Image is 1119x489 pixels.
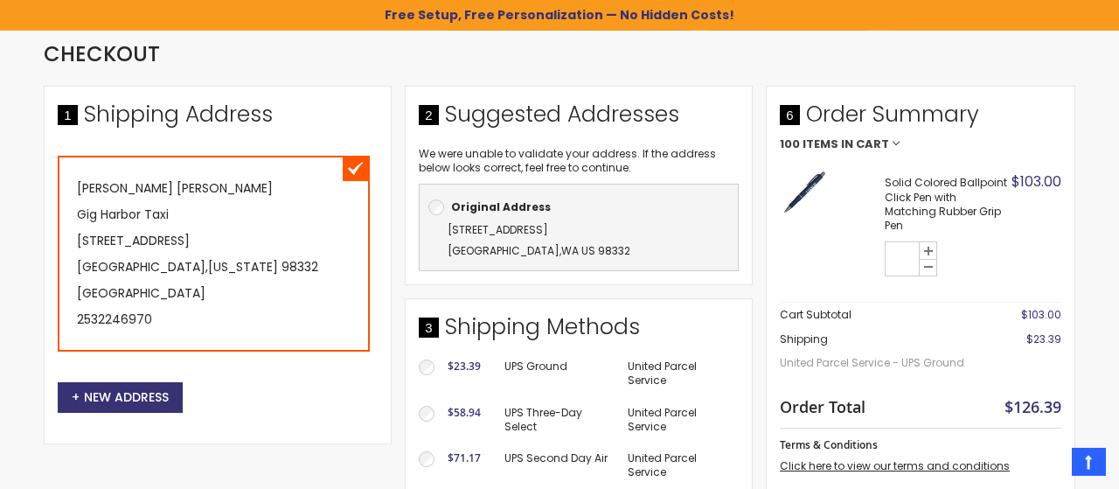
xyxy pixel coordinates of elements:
div: Suggested Addresses [419,100,739,138]
span: New Address [72,388,169,406]
span: $126.39 [1004,396,1061,417]
span: $58.94 [448,405,481,420]
span: Terms & Conditions [780,437,878,452]
th: Cart Subtotal [780,303,975,328]
span: 100 [780,138,800,150]
span: $71.17 [448,451,481,465]
td: United Parcel Service [619,351,739,396]
span: Order Summary [780,100,1061,138]
td: UPS Second Day Air [496,443,619,488]
div: [PERSON_NAME] [PERSON_NAME] Gig Harbor Taxi [STREET_ADDRESS] [GEOGRAPHIC_DATA] , 98332 [GEOGRAPHI... [58,156,370,352]
a: Click here to view our terms and conditions [780,458,1010,473]
div: Shipping Methods [419,312,739,351]
img: Solid Colored Ballpoint Click Pen with Matching Rubber Grip Pen-Navy Blue [780,168,828,216]
td: United Parcel Service [619,397,739,443]
span: 98332 [598,243,630,258]
p: We were unable to validate your address. If the address below looks correct, feel free to continue. [419,147,739,175]
span: Shipping [780,332,828,346]
span: $103.00 [1011,171,1061,192]
span: [GEOGRAPHIC_DATA] [448,243,559,258]
div: Shipping Address [58,100,378,138]
b: Original Address [451,199,551,214]
span: $103.00 [1021,307,1061,322]
strong: Order Total [780,394,865,417]
td: UPS Ground [496,351,619,396]
button: New Address [58,382,183,413]
td: United Parcel Service [619,443,739,488]
span: $23.39 [448,359,481,374]
span: [STREET_ADDRESS] [448,222,548,237]
a: 2532246970 [77,311,152,328]
span: Items in Cart [803,138,889,150]
span: United Parcel Service - UPS Ground [780,347,975,379]
div: , [428,220,729,262]
iframe: Google Customer Reviews [975,442,1119,489]
span: US [581,243,595,258]
span: Checkout [44,39,160,68]
span: $23.39 [1026,332,1061,346]
td: UPS Three-Day Select [496,397,619,443]
strong: Solid Colored Ballpoint Click Pen with Matching Rubber Grip Pen [885,176,1007,233]
span: WA [561,243,579,258]
span: [US_STATE] [208,258,278,276]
